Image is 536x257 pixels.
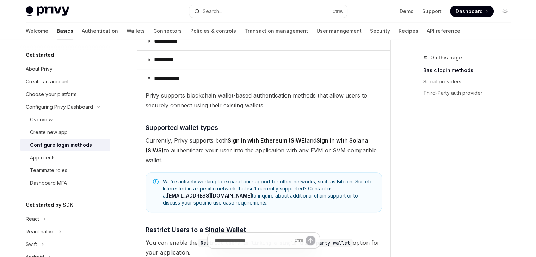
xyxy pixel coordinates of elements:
[30,128,68,137] div: Create new app
[26,215,39,223] div: React
[30,166,67,175] div: Teammate roles
[450,6,494,17] a: Dashboard
[423,76,516,87] a: Social providers
[228,137,307,144] strong: Sign in with Ethereum (SIWE)
[127,23,145,39] a: Wallets
[153,179,159,184] svg: Note
[20,164,110,177] a: Teammate roles
[26,6,69,16] img: light logo
[189,5,347,18] button: Open search
[316,23,362,39] a: User management
[26,51,54,59] h5: Get started
[57,23,73,39] a: Basics
[146,136,382,165] span: Currently, Privy supports both and to authenticate your user into the application with any EVM or...
[20,139,110,151] a: Configure login methods
[20,126,110,139] a: Create new app
[203,7,222,15] div: Search...
[26,227,55,236] div: React native
[163,178,375,206] span: We’re actively working to expand our support for other networks, such as Bitcoin, Sui, etc. Inter...
[146,123,218,132] span: Supported wallet types
[26,77,69,86] div: Create an account
[26,23,48,39] a: Welcome
[30,153,56,162] div: App clients
[430,54,462,62] span: On this page
[20,177,110,189] a: Dashboard MFA
[26,240,37,249] div: Swift
[245,23,308,39] a: Transaction management
[306,236,315,245] button: Send message
[20,225,110,238] button: Toggle React native section
[190,23,236,39] a: Policies & controls
[30,141,92,149] div: Configure login methods
[20,213,110,225] button: Toggle React section
[400,8,414,15] a: Demo
[499,6,511,17] button: Toggle dark mode
[153,23,182,39] a: Connectors
[26,65,53,73] div: About Privy
[20,63,110,75] a: About Privy
[215,233,291,248] input: Ask a question...
[332,8,343,14] span: Ctrl K
[167,193,252,199] a: [EMAIL_ADDRESS][DOMAIN_NAME]
[20,101,110,113] button: Toggle Configuring Privy Dashboard section
[423,87,516,99] a: Third-Party auth provider
[20,113,110,126] a: Overview
[82,23,118,39] a: Authentication
[456,8,483,15] span: Dashboard
[423,65,516,76] a: Basic login methods
[146,225,246,234] span: Restrict Users to a Single Wallet
[422,8,442,15] a: Support
[427,23,460,39] a: API reference
[26,90,76,99] div: Choose your platform
[370,23,390,39] a: Security
[146,90,382,110] span: Privy supports blockchain wallet-based authentication methods that allow users to securely connec...
[20,238,110,251] button: Toggle Swift section
[399,23,418,39] a: Recipes
[20,151,110,164] a: App clients
[20,88,110,101] a: Choose your platform
[26,201,73,209] h5: Get started by SDK
[30,115,53,124] div: Overview
[30,179,67,187] div: Dashboard MFA
[26,103,93,111] div: Configuring Privy Dashboard
[20,75,110,88] a: Create an account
